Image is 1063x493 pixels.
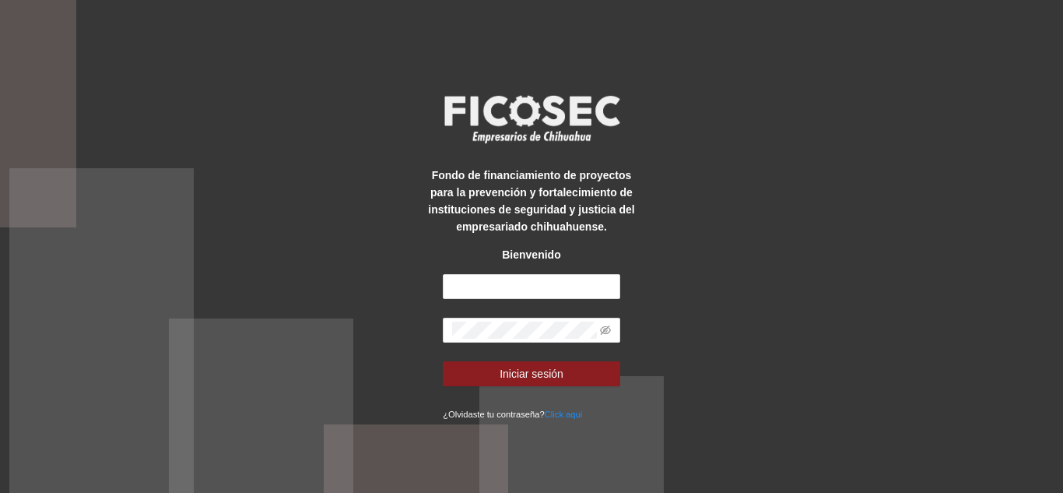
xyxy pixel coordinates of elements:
span: eye-invisible [600,325,611,336]
a: Click aqui [545,410,583,419]
button: Iniciar sesión [443,361,620,386]
strong: Bienvenido [502,248,560,261]
span: Iniciar sesión [500,365,563,382]
strong: Fondo de financiamiento de proyectos para la prevención y fortalecimiento de instituciones de seg... [428,169,634,233]
img: logo [434,90,629,148]
small: ¿Olvidaste tu contraseña? [443,410,582,419]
